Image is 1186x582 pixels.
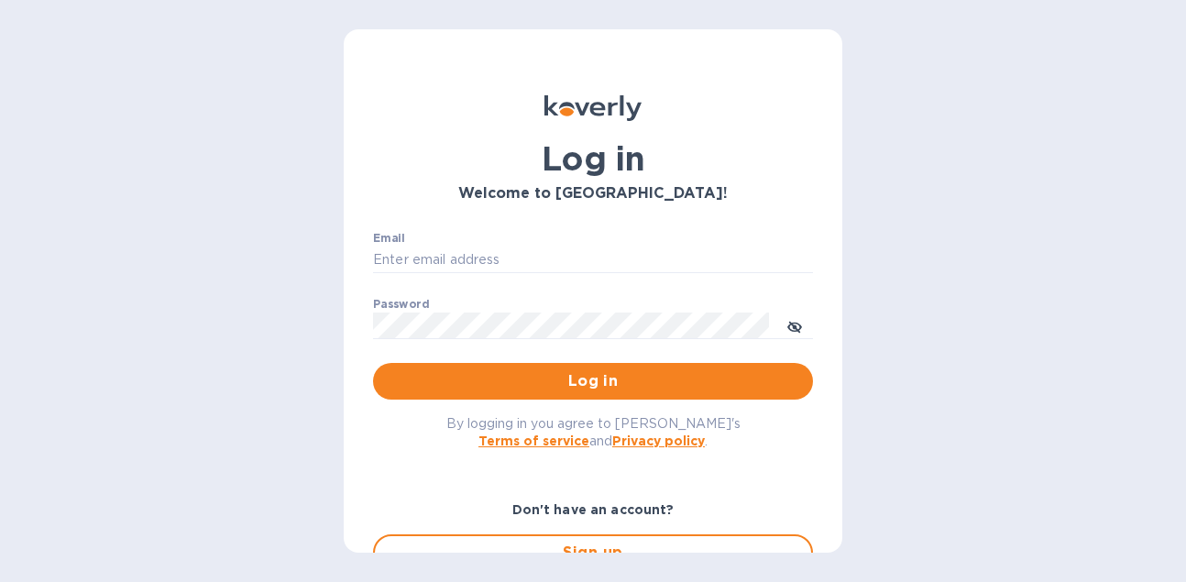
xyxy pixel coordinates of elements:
[373,363,813,400] button: Log in
[512,502,675,517] b: Don't have an account?
[544,95,642,121] img: Koverly
[446,416,741,448] span: By logging in you agree to [PERSON_NAME]'s and .
[388,370,798,392] span: Log in
[612,434,705,448] a: Privacy policy
[478,434,589,448] a: Terms of service
[373,247,813,274] input: Enter email address
[373,534,813,571] button: Sign up
[373,233,405,244] label: Email
[390,542,796,564] span: Sign up
[373,139,813,178] h1: Log in
[373,299,429,310] label: Password
[776,307,813,344] button: toggle password visibility
[373,185,813,203] h3: Welcome to [GEOGRAPHIC_DATA]!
